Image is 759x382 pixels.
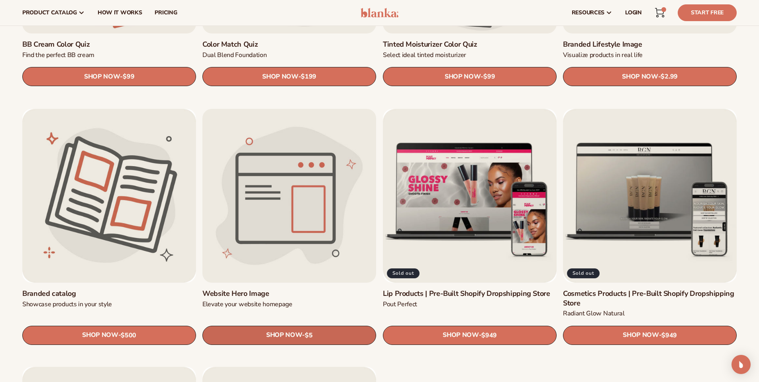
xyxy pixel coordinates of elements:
span: SHOP NOW [622,73,658,81]
a: Tinted Moisturizer Color Quiz [383,40,557,49]
img: logo [361,8,398,18]
span: $5 [305,331,312,339]
a: SHOP NOW- $500 [22,325,196,345]
span: LOGIN [625,10,642,16]
span: SHOP NOW [623,331,659,339]
a: Website Hero Image [202,289,376,298]
span: SHOP NOW [445,73,481,81]
a: SHOP NOW- $99 [22,67,196,87]
span: $2.99 [661,73,677,81]
span: SHOP NOW [262,73,298,81]
span: SHOP NOW [84,73,120,81]
a: Branded Lifestyle Image [563,40,737,49]
a: Color Match Quiz [202,40,376,49]
span: SHOP NOW [443,331,479,339]
span: $99 [483,73,495,81]
span: $99 [123,73,134,81]
a: SHOP NOW- $949 [563,325,737,345]
div: Open Intercom Messenger [732,355,751,374]
span: $949 [481,331,497,339]
a: SHOP NOW- $949 [383,325,557,345]
span: product catalog [22,10,77,16]
span: $949 [661,331,677,339]
a: SHOP NOW- $2.99 [563,67,737,87]
span: $500 [121,331,136,339]
a: SHOP NOW- $5 [202,325,376,345]
a: Lip Products | Pre-Built Shopify Dropshipping Store [383,289,557,298]
a: BB Cream Color Quiz [22,40,196,49]
a: SHOP NOW- $199 [202,67,376,87]
a: Cosmetics Products | Pre-Built Shopify Dropshipping Store [563,289,737,308]
span: pricing [155,10,177,16]
a: Branded catalog [22,289,196,298]
a: SHOP NOW- $99 [383,67,557,87]
span: SHOP NOW [82,331,118,339]
a: Start Free [678,4,737,21]
span: $199 [301,73,317,81]
span: resources [572,10,604,16]
span: How It Works [98,10,142,16]
span: SHOP NOW [266,331,302,339]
